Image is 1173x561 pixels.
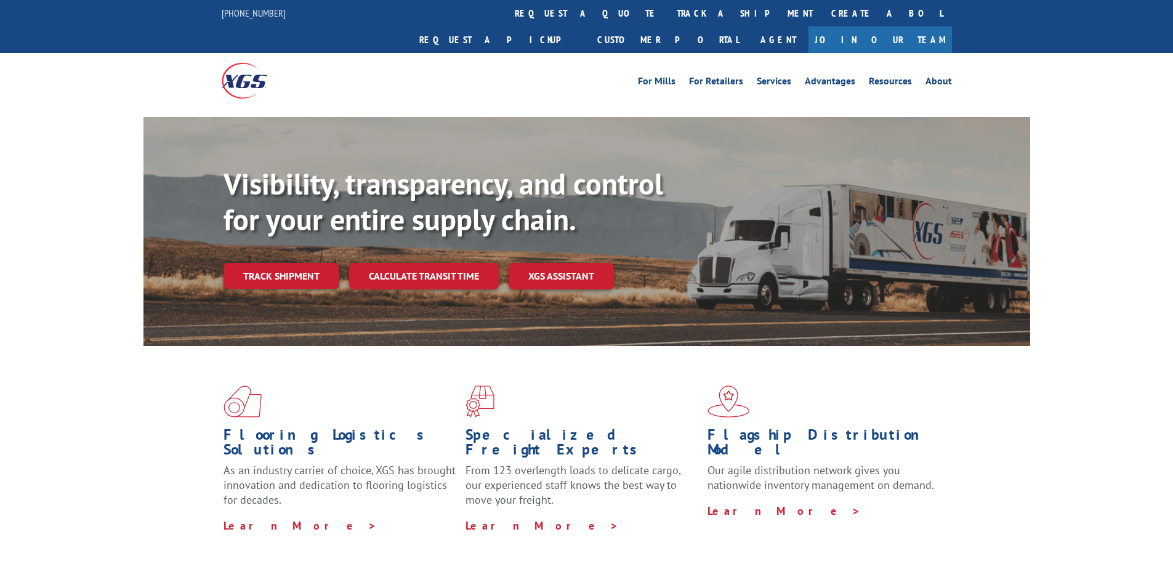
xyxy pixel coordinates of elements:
a: XGS ASSISTANT [509,263,614,289]
a: Services [757,76,791,90]
img: xgs-icon-total-supply-chain-intelligence-red [224,385,262,418]
a: Learn More > [466,519,619,533]
b: Visibility, transparency, and control for your entire supply chain. [224,164,663,238]
a: Advantages [805,76,855,90]
span: Our agile distribution network gives you nationwide inventory management on demand. [707,463,934,492]
h1: Flagship Distribution Model [707,427,940,463]
a: About [925,76,952,90]
a: Learn More > [707,504,861,518]
h1: Specialized Freight Experts [466,427,698,463]
a: Join Our Team [808,26,952,53]
span: As an industry carrier of choice, XGS has brought innovation and dedication to flooring logistics... [224,463,456,507]
img: xgs-icon-flagship-distribution-model-red [707,385,750,418]
a: Request a pickup [410,26,588,53]
a: Calculate transit time [349,263,499,289]
a: Learn More > [224,519,377,533]
a: For Retailers [689,76,743,90]
img: xgs-icon-focused-on-flooring-red [466,385,494,418]
a: Agent [748,26,808,53]
h1: Flooring Logistics Solutions [224,427,456,463]
a: [PHONE_NUMBER] [222,7,286,19]
p: From 123 overlength loads to delicate cargo, our experienced staff knows the best way to move you... [466,463,698,518]
a: For Mills [638,76,675,90]
a: Track shipment [224,263,339,289]
a: Customer Portal [588,26,748,53]
a: Resources [869,76,912,90]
